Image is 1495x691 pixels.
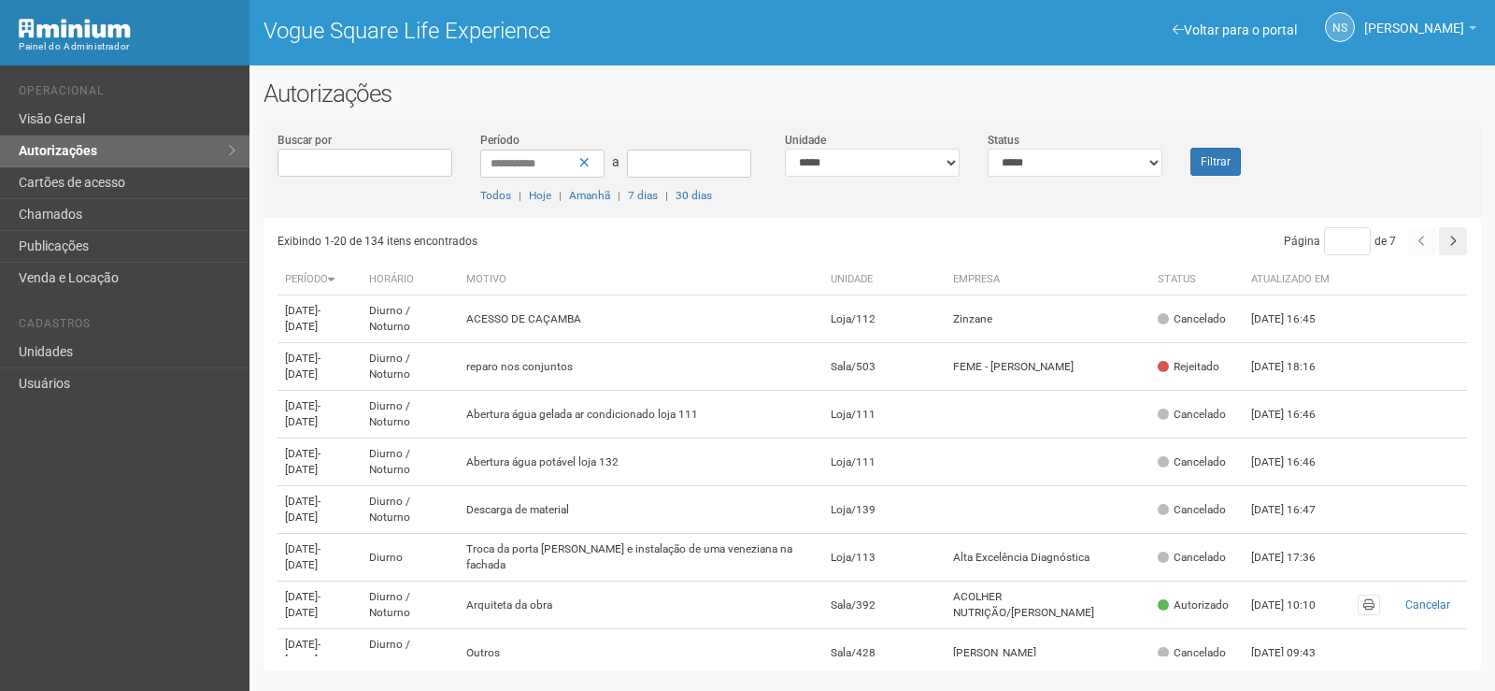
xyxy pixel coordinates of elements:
[676,189,712,202] a: 30 dias
[278,486,362,534] td: [DATE]
[459,295,823,343] td: ACESSO DE CAÇAMBA
[285,399,320,428] span: - [DATE]
[559,189,562,202] span: |
[569,189,610,202] a: Amanhã
[278,582,362,629] td: [DATE]
[612,154,619,169] span: a
[785,132,826,149] label: Unidade
[1244,391,1346,439] td: [DATE] 16:46
[1244,582,1346,629] td: [DATE] 10:10
[459,265,823,295] th: Motivo
[459,629,823,677] td: Outros
[946,343,1149,391] td: FEME - [PERSON_NAME]
[823,265,947,295] th: Unidade
[362,391,459,439] td: Diurno / Noturno
[19,38,235,55] div: Painel do Administrador
[1364,3,1464,36] span: Nicolle Silva
[263,79,1481,108] h2: Autorizações
[1244,265,1346,295] th: Atualizado em
[946,629,1149,677] td: [PERSON_NAME]
[1244,629,1346,677] td: [DATE] 09:43
[823,343,947,391] td: Sala/503
[946,534,1149,582] td: Alta Excelência Diagnóstica
[519,189,521,202] span: |
[278,629,362,677] td: [DATE]
[278,343,362,391] td: [DATE]
[823,391,947,439] td: Loja/111
[278,265,362,295] th: Período
[19,84,235,104] li: Operacional
[362,265,459,295] th: Horário
[362,629,459,677] td: Diurno / Noturno
[1158,550,1226,566] div: Cancelado
[1190,148,1241,176] button: Filtrar
[459,582,823,629] td: Arquiteta da obra
[1150,265,1244,295] th: Status
[278,534,362,582] td: [DATE]
[285,304,320,333] span: - [DATE]
[285,352,320,381] span: - [DATE]
[459,534,823,582] td: Troca da porta [PERSON_NAME] e instalação de uma veneziana na fachada
[285,447,320,476] span: - [DATE]
[946,295,1149,343] td: Zinzane
[823,295,947,343] td: Loja/112
[285,495,320,524] span: - [DATE]
[459,439,823,486] td: Abertura água potável loja 132
[480,189,511,202] a: Todos
[278,391,362,439] td: [DATE]
[459,343,823,391] td: reparo nos conjuntos
[278,295,362,343] td: [DATE]
[823,439,947,486] td: Loja/111
[1173,22,1297,37] a: Voltar para o portal
[1158,311,1226,327] div: Cancelado
[988,132,1019,149] label: Status
[823,582,947,629] td: Sala/392
[1244,439,1346,486] td: [DATE] 16:46
[946,582,1149,629] td: ACOLHER NUTRIÇÃO/[PERSON_NAME]
[529,189,551,202] a: Hoje
[1158,645,1226,661] div: Cancelado
[19,317,235,337] li: Cadastros
[480,132,520,149] label: Período
[1158,407,1226,423] div: Cancelado
[1158,502,1226,518] div: Cancelado
[823,629,947,677] td: Sala/428
[362,582,459,629] td: Diurno / Noturno
[263,19,859,43] h1: Vogue Square Life Experience
[459,391,823,439] td: Abertura água gelada ar condicionado loja 111
[362,343,459,391] td: Diurno / Noturno
[285,542,320,571] span: - [DATE]
[285,590,320,619] span: - [DATE]
[1244,486,1346,534] td: [DATE] 16:47
[1364,23,1476,38] a: [PERSON_NAME]
[1395,595,1459,615] button: Cancelar
[19,19,131,38] img: Minium
[1325,12,1355,42] a: NS
[278,132,332,149] label: Buscar por
[1158,454,1226,470] div: Cancelado
[1284,235,1396,248] span: Página de 7
[665,189,668,202] span: |
[362,439,459,486] td: Diurno / Noturno
[362,534,459,582] td: Diurno
[362,295,459,343] td: Diurno / Noturno
[1244,295,1346,343] td: [DATE] 16:45
[823,534,947,582] td: Loja/113
[285,638,320,667] span: - [DATE]
[1158,359,1219,375] div: Rejeitado
[278,439,362,486] td: [DATE]
[1158,597,1229,613] div: Autorizado
[823,486,947,534] td: Loja/139
[618,189,620,202] span: |
[459,486,823,534] td: Descarga de material
[362,486,459,534] td: Diurno / Noturno
[278,227,876,255] div: Exibindo 1-20 de 134 itens encontrados
[1244,343,1346,391] td: [DATE] 18:16
[628,189,658,202] a: 7 dias
[1244,534,1346,582] td: [DATE] 17:36
[946,265,1149,295] th: Empresa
